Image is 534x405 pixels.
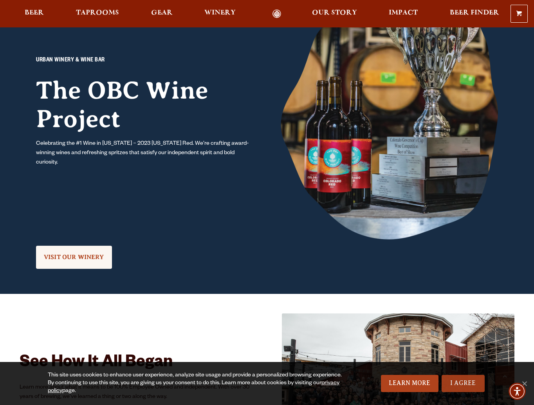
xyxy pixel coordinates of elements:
[204,10,236,16] span: Winery
[307,9,362,18] a: Our Story
[146,9,178,18] a: Gear
[151,10,173,16] span: Gear
[48,372,345,395] div: This site uses cookies to enhance user experience, analyze site usage and provide a personalized ...
[20,354,252,373] h2: See How It All Began
[20,9,49,18] a: Beer
[445,9,504,18] a: Beer Finder
[71,9,124,18] a: Taprooms
[389,10,418,16] span: Impact
[36,56,253,65] p: URBAN WINERY & WINE BAR
[36,239,112,270] div: See Our Full LineUp
[450,10,499,16] span: Beer Finder
[262,9,291,18] a: Odell Home
[36,139,253,167] p: Celebrating the #1 Wine in [US_STATE] – 2023 [US_STATE] Red. We’re crafting award-winning wines a...
[509,383,526,400] div: Accessibility Menu
[442,375,485,392] a: I Agree
[36,76,253,133] h2: The OBC Wine Project
[25,10,44,16] span: Beer
[312,10,357,16] span: Our Story
[36,246,112,269] a: VISIT OUR WINERY
[76,10,119,16] span: Taprooms
[384,9,423,18] a: Impact
[44,254,104,261] span: VISIT OUR WINERY
[381,375,438,392] a: Learn More
[199,9,241,18] a: Winery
